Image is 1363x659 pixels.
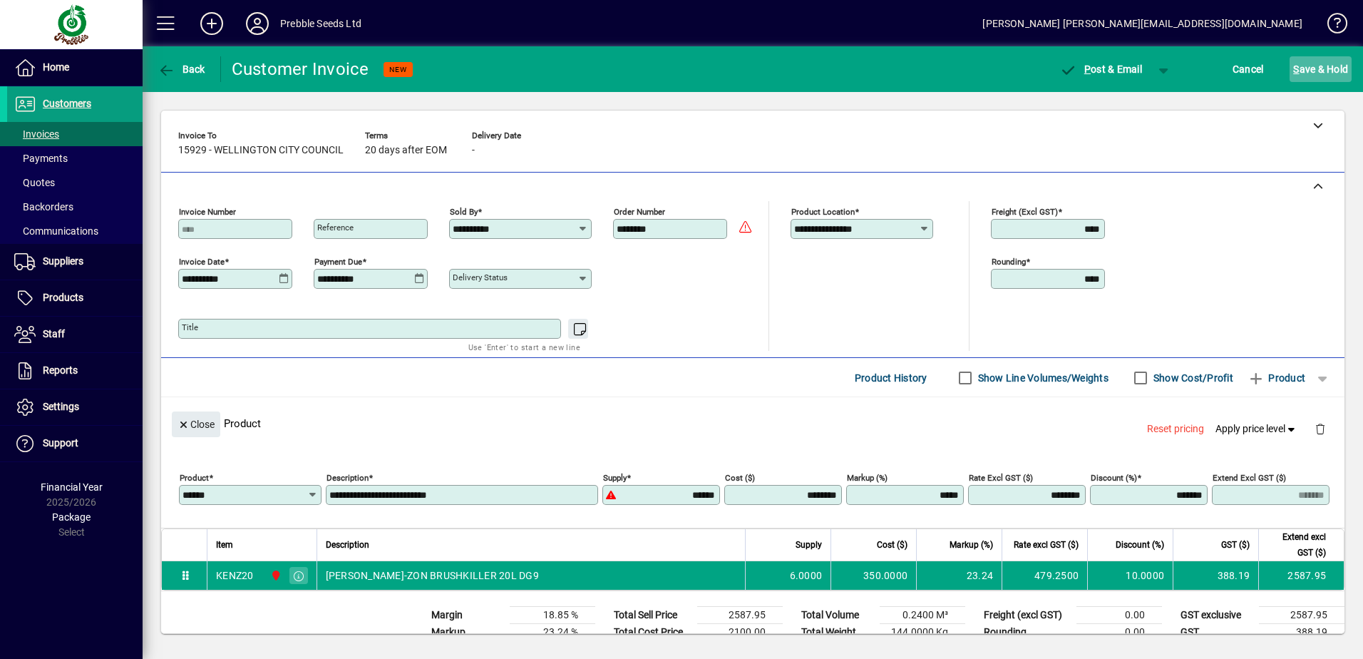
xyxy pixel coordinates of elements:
span: Close [178,413,215,436]
mat-label: Product [180,473,209,483]
td: 144.0000 Kg [880,624,965,641]
span: Customers [43,98,91,109]
button: Delete [1303,412,1337,446]
button: Cancel [1229,56,1267,82]
div: [PERSON_NAME] [PERSON_NAME][EMAIL_ADDRESS][DOMAIN_NAME] [982,12,1302,35]
button: Reset pricing [1141,417,1210,442]
span: Suppliers [43,255,83,267]
a: Settings [7,389,143,425]
span: Communications [14,225,98,237]
td: Rounding [977,624,1076,641]
button: Product History [849,365,933,391]
span: Home [43,61,69,73]
a: Staff [7,317,143,352]
span: Products [43,292,83,303]
span: Settings [43,401,79,412]
mat-hint: Use 'Enter' to start a new line [468,339,580,355]
app-page-header-button: Delete [1303,422,1337,435]
span: Discount (%) [1116,537,1164,553]
div: Prebble Seeds Ltd [280,12,361,35]
span: Reset pricing [1147,422,1204,436]
mat-label: Product location [791,207,855,217]
a: Reports [7,353,143,389]
button: Profile [235,11,280,36]
mat-label: Cost ($) [725,473,755,483]
mat-label: Delivery status [453,272,508,282]
span: Product History [855,367,927,389]
span: Quotes [14,177,55,188]
a: Suppliers [7,244,143,280]
td: 0.00 [1076,624,1162,641]
span: Invoices [14,128,59,140]
td: 18.85 % [510,607,595,624]
span: P [1084,63,1091,75]
span: Description [326,537,369,553]
span: Staff [43,328,65,339]
span: GST ($) [1221,537,1250,553]
td: Markup [424,624,510,641]
td: GST exclusive [1173,607,1259,624]
span: PALMERSTON NORTH [267,568,283,583]
button: Post & Email [1052,56,1149,82]
span: NEW [389,65,407,74]
span: Rate excl GST ($) [1014,537,1079,553]
span: Payments [14,153,68,164]
mat-label: Reference [317,223,354,233]
span: Cancel [1233,58,1264,81]
td: Total Cost Price [607,624,697,641]
div: Product [161,397,1344,449]
a: Communications [7,219,143,243]
mat-label: Payment due [314,257,362,267]
span: Back [158,63,205,75]
mat-label: Sold by [450,207,478,217]
span: Package [52,511,91,523]
button: Back [154,56,209,82]
td: 2587.95 [697,607,783,624]
td: 0.2400 M³ [880,607,965,624]
span: Apply price level [1215,422,1298,436]
app-page-header-button: Back [143,56,221,82]
mat-label: Invoice number [179,207,236,217]
td: 350.0000 [830,561,916,590]
td: Freight (excl GST) [977,607,1076,624]
span: 20 days after EOM [365,145,447,156]
td: Total Volume [794,607,880,624]
button: Add [189,11,235,36]
label: Show Line Volumes/Weights [975,371,1109,385]
span: Reports [43,364,78,376]
span: S [1293,63,1299,75]
mat-label: Description [326,473,369,483]
td: 388.19 [1259,624,1344,641]
span: [PERSON_NAME]-ZON BRUSHKILLER 20L DG9 [326,568,539,583]
a: Support [7,426,143,461]
app-page-header-button: Close [168,417,224,430]
span: 15929 - WELLINGTON CITY COUNCIL [178,145,344,156]
span: Markup (%) [950,537,993,553]
span: ave & Hold [1293,58,1348,81]
mat-label: Extend excl GST ($) [1213,473,1286,483]
div: Customer Invoice [232,58,369,81]
a: Quotes [7,170,143,195]
td: 2587.95 [1258,561,1344,590]
mat-label: Rate excl GST ($) [969,473,1033,483]
span: - [472,145,475,156]
td: 23.24 [916,561,1002,590]
mat-label: Discount (%) [1091,473,1137,483]
button: Product [1240,365,1312,391]
td: 0.00 [1076,607,1162,624]
td: 388.19 [1173,561,1258,590]
td: 10.0000 [1087,561,1173,590]
span: Extend excl GST ($) [1267,529,1326,561]
td: 2587.95 [1259,607,1344,624]
td: 2100.00 [697,624,783,641]
mat-label: Invoice date [179,257,225,267]
span: 6.0000 [790,568,823,583]
span: Cost ($) [877,537,907,553]
a: Payments [7,146,143,170]
td: Total Weight [794,624,880,641]
label: Show Cost/Profit [1151,371,1233,385]
mat-label: Order number [614,207,665,217]
mat-label: Freight (excl GST) [992,207,1058,217]
span: Backorders [14,201,73,213]
button: Save & Hold [1290,56,1352,82]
